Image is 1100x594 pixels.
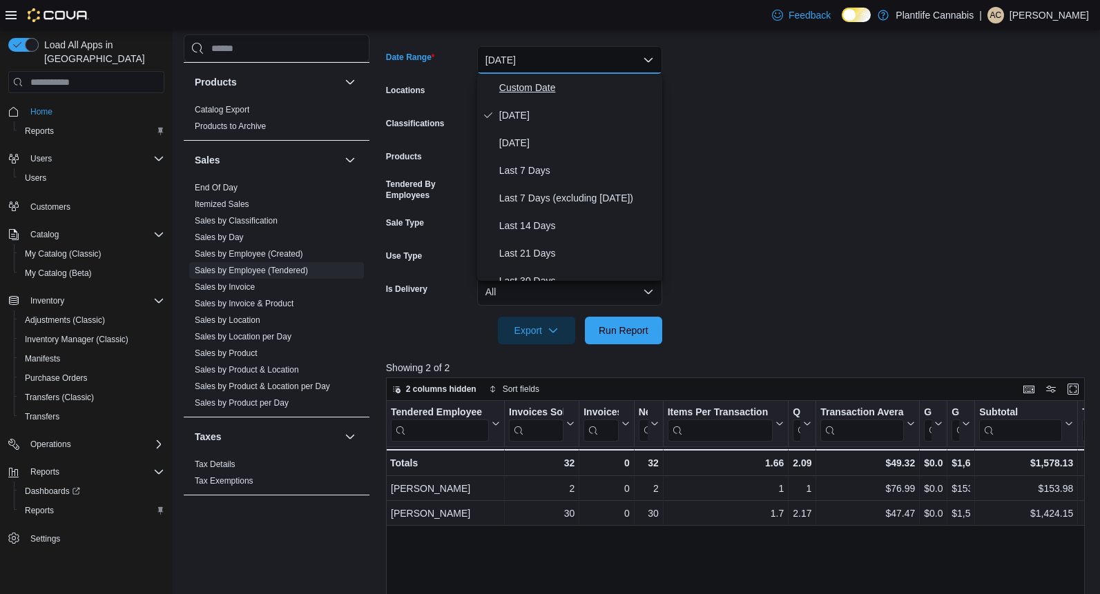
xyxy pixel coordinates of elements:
div: 32 [509,455,575,471]
label: Is Delivery [386,284,427,295]
div: 1 [668,480,784,497]
span: My Catalog (Classic) [25,248,102,259]
span: Adjustments (Classic) [19,312,164,328]
span: Inventory Manager (Classic) [19,331,164,348]
div: $47.47 [820,505,915,522]
a: Sales by Product per Day [195,398,289,408]
span: Catalog [30,229,59,240]
a: Customers [25,199,76,215]
a: Sales by Product [195,348,258,358]
span: Dashboards [19,483,164,499]
button: Subtotal [979,406,1073,442]
label: Tendered By Employees [386,179,472,201]
div: Gross Sales [952,406,959,442]
button: Users [25,150,57,167]
h3: Products [195,75,237,89]
span: Export [506,317,567,344]
a: Sales by Employee (Created) [195,249,303,259]
span: Sales by Invoice [195,281,255,293]
a: Sales by Invoice & Product [195,299,293,308]
span: Transfers (Classic) [19,389,164,406]
p: [PERSON_NAME] [1010,7,1089,23]
span: Adjustments (Classic) [25,315,105,326]
span: Operations [30,439,71,450]
a: Inventory Manager (Classic) [19,331,134,348]
div: Gift Cards [924,406,932,419]
button: Inventory Manager (Classic) [14,330,170,349]
div: Qty Per Transaction [793,406,800,419]
a: Reports [19,502,59,519]
span: Transfers (Classic) [25,392,94,403]
span: AC [990,7,1002,23]
div: $1,662.33 [952,455,970,471]
button: Users [14,168,170,188]
div: 1 [793,480,811,497]
a: Sales by Day [195,232,244,242]
a: Itemized Sales [195,199,249,209]
a: Feedback [766,1,836,29]
div: Select listbox [477,74,662,281]
div: Invoices Sold [509,406,563,419]
button: Net Sold [638,406,658,442]
div: 1.66 [667,455,784,471]
p: Plantlife Cannabis [896,7,974,23]
button: Purchase Orders [14,368,170,388]
span: Settings [25,530,164,547]
button: Transaction Average [820,406,915,442]
div: $153.98 [979,480,1073,497]
span: Tax Details [195,459,235,470]
div: $1,578.13 [979,455,1073,471]
button: Transfers (Classic) [14,388,170,407]
span: Reports [25,464,164,480]
button: Invoices Sold [509,406,575,442]
span: Settings [30,533,60,544]
span: Sales by Product per Day [195,397,289,408]
span: Sort fields [503,384,539,395]
button: 2 columns hidden [387,381,482,397]
span: Dashboards [25,486,80,497]
button: Run Report [585,317,662,344]
a: Sales by Classification [195,216,278,226]
span: Catalog Export [195,104,249,115]
div: [PERSON_NAME] [391,480,500,497]
a: Sales by Invoice [195,282,255,292]
h3: Taxes [195,430,222,444]
span: My Catalog (Beta) [25,268,92,279]
span: Sales by Location [195,315,260,326]
button: All [477,278,662,306]
span: Sales by Classification [195,215,278,226]
span: Reports [19,502,164,519]
span: Sales by Day [195,232,244,243]
div: Net Sold [638,406,647,442]
button: Reports [14,501,170,520]
button: Transfers [14,407,170,426]
a: Products to Archive [195,121,266,131]
span: Operations [25,436,164,453]
div: 0 [583,480,629,497]
span: My Catalog (Beta) [19,265,164,281]
button: Catalog [25,226,64,243]
span: Last 7 Days (excluding [DATE]) [499,190,657,206]
button: Enter fullscreen [1065,381,1081,397]
span: Last 21 Days [499,245,657,261]
span: Customers [25,197,164,215]
button: Gift Cards [924,406,943,442]
nav: Complex example [8,96,164,584]
div: $0.00 [924,480,943,497]
a: Transfers [19,408,65,425]
span: [DATE] [499,135,657,151]
button: Taxes [342,428,358,445]
a: Sales by Product & Location [195,365,299,375]
a: Dashboards [14,482,170,501]
div: $0.00 [924,455,943,471]
span: Dark Mode [842,22,842,23]
a: Settings [25,531,66,547]
span: Itemized Sales [195,199,249,210]
button: My Catalog (Classic) [14,244,170,264]
button: Inventory [25,293,70,309]
span: Sales by Employee (Created) [195,248,303,259]
div: 2.17 [793,505,811,522]
button: Catalog [3,225,170,244]
button: Settings [3,528,170,548]
button: Inventory [3,291,170,310]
